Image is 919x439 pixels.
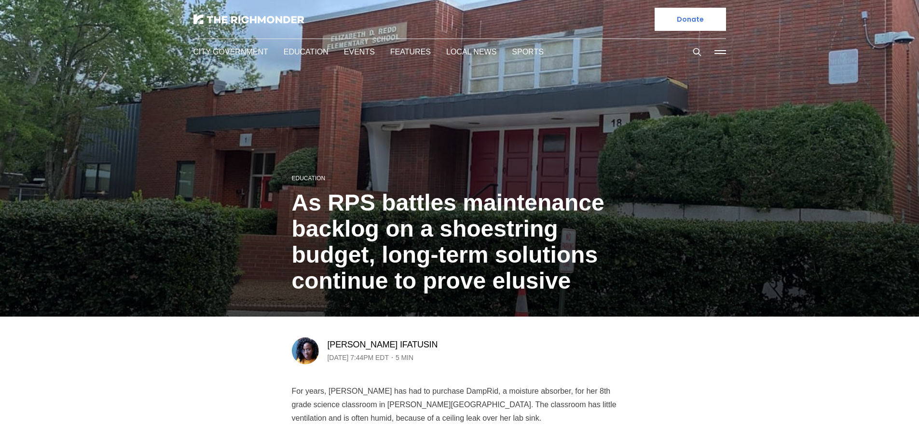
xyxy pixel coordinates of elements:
[690,45,704,59] button: Search this site
[342,46,370,57] a: Events
[292,337,319,364] img: Victoria A. Ifatusin
[193,14,304,24] img: The Richmonder
[385,46,423,57] a: Features
[292,385,628,425] p: For years, [PERSON_NAME] has had to purchase DampRid, a moisture absorber, for her 8th grade scie...
[281,46,326,57] a: Education
[328,352,393,363] time: [DATE] 7:44PM EDT
[837,392,919,439] iframe: portal-trigger
[292,164,628,294] h1: As RPS battles maintenance backlog on a shoestring budget, long-term solutions continue to prove ...
[328,339,437,350] a: [PERSON_NAME] Ifatusin
[655,8,726,31] a: Donate
[399,352,418,363] span: 5 min
[439,46,486,57] a: Local News
[193,46,266,57] a: City Government
[502,46,531,57] a: Sports
[292,148,324,156] a: Education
